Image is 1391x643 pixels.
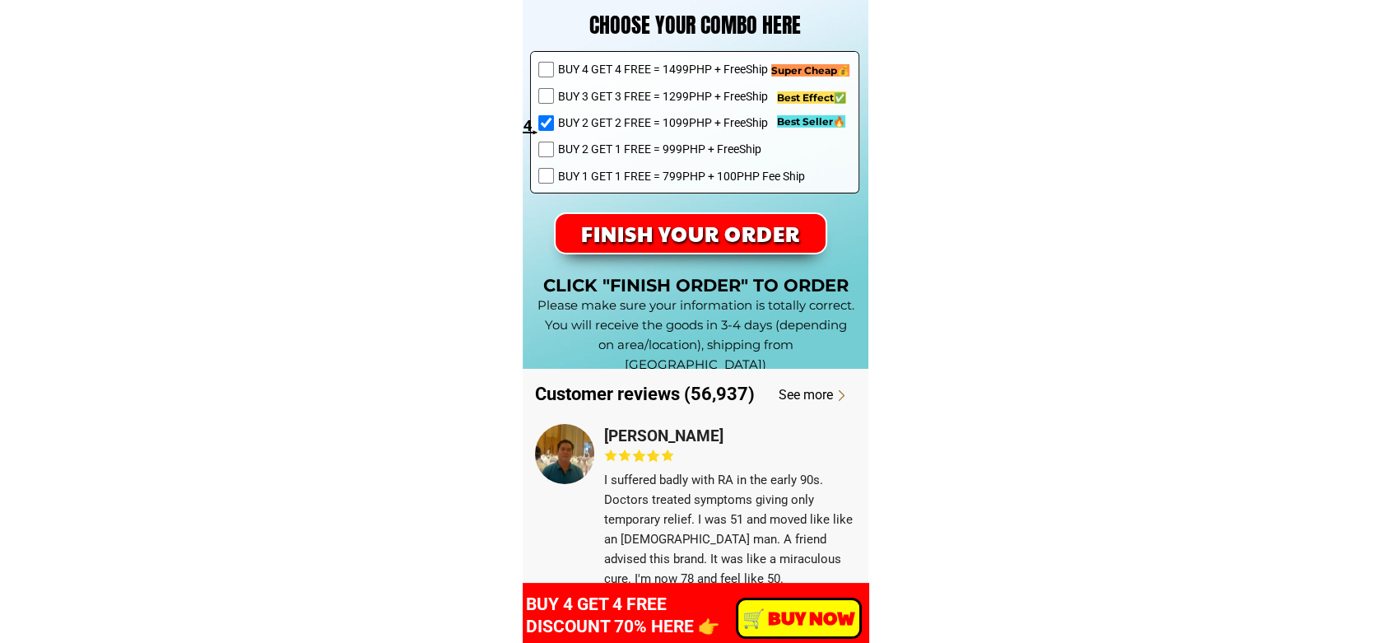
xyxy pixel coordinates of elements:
[558,114,805,132] span: BUY 2 GET 2 FREE = 1099PHP + FreeShip
[535,380,767,408] h3: Customer reviews (56,937)
[777,91,846,104] span: Best Effect✅
[737,600,860,637] p: ️🛒 BUY NOW
[552,214,828,254] p: FINISH YOUR ORDER
[523,272,868,300] h3: CLICK "FINISH ORDER" TO ORDER
[536,296,855,375] h3: Please make sure your information is totally correct. You will receive the goods in 3-4 days (dep...
[604,470,858,589] h3: I suffered badly with RA in the early 90s. Doctors treated symptoms giving only temporary relief....
[558,167,805,185] span: BUY 1 GET 1 FREE = 799PHP + 100PHP Fee Ship
[719,384,833,406] div: See more
[523,114,541,137] h3: 4
[771,64,849,77] span: Super Cheap💰
[558,140,805,158] span: BUY 2 GET 1 FREE = 999PHP + FreeShip
[604,424,762,449] h3: [PERSON_NAME]
[549,8,841,43] h3: CHOOSE YOUR COMBO HERE
[777,115,845,128] span: Best Seller🔥
[526,594,775,639] h3: BUY 4 GET 4 FREE DISCOUNT 70% HERE 👉
[558,60,805,78] span: BUY 4 GET 4 FREE = 1499PHP + FreeShip
[558,87,805,105] span: BUY 3 GET 3 FREE = 1299PHP + FreeShip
